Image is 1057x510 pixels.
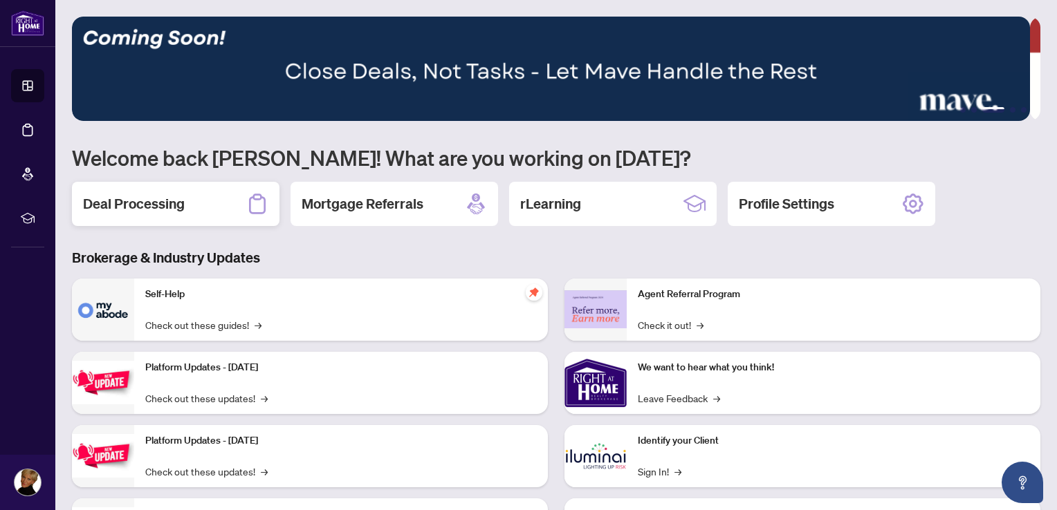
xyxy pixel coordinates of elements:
[739,194,834,214] h2: Profile Settings
[1021,107,1027,113] button: 5
[982,107,1004,113] button: 3
[72,144,1040,171] h1: Welcome back [PERSON_NAME]! What are you working on [DATE]?
[145,317,261,332] a: Check out these guides!→
[971,107,977,113] button: 2
[261,390,268,406] span: →
[638,360,1029,375] p: We want to hear what you think!
[638,287,1029,302] p: Agent Referral Program
[145,390,268,406] a: Check out these updates!→
[145,360,537,375] p: Platform Updates - [DATE]
[83,194,185,214] h2: Deal Processing
[145,287,537,302] p: Self-Help
[564,290,627,328] img: Agent Referral Program
[261,464,268,479] span: →
[1002,462,1043,503] button: Open asap
[72,434,134,478] img: Platform Updates - July 8, 2025
[11,10,44,36] img: logo
[638,433,1029,448] p: Identify your Client
[564,352,627,414] img: We want to hear what you think!
[72,248,1040,267] h3: Brokerage & Industry Updates
[564,425,627,487] img: Identify your Client
[15,469,41,495] img: Profile Icon
[697,317,704,332] span: →
[145,464,268,479] a: Check out these updates!→
[960,107,966,113] button: 1
[72,361,134,404] img: Platform Updates - July 21, 2025
[1010,107,1015,113] button: 4
[302,194,423,214] h2: Mortgage Referrals
[145,433,537,448] p: Platform Updates - [DATE]
[520,194,581,214] h2: rLearning
[674,464,681,479] span: →
[72,17,1030,121] img: Slide 2
[526,284,542,301] span: pushpin
[255,317,261,332] span: →
[638,390,720,406] a: Leave Feedback→
[638,317,704,332] a: Check it out!→
[713,390,720,406] span: →
[638,464,681,479] a: Sign In!→
[72,278,134,341] img: Self-Help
